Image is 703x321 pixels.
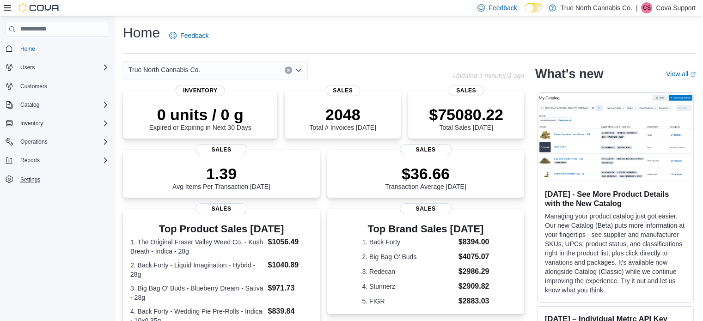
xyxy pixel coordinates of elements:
span: Customers [20,83,47,90]
dd: $1056.49 [268,236,312,248]
p: $36.66 [385,164,466,183]
span: Sales [400,144,452,155]
div: Cova Support [641,2,652,13]
button: Operations [17,136,51,147]
span: Operations [17,136,109,147]
p: $75080.22 [429,105,503,124]
span: Users [20,64,35,71]
button: Users [17,62,38,73]
p: 0 units / 0 g [149,105,251,124]
div: Avg Items Per Transaction [DATE] [172,164,270,190]
button: Inventory [2,117,113,130]
a: Settings [17,174,44,185]
button: Catalog [17,99,43,110]
span: Inventory [17,118,109,129]
span: Home [20,45,35,53]
dt: 3. Redecan [362,267,454,276]
p: True North Cannabis Co. [561,2,632,13]
button: Inventory [17,118,47,129]
div: Expired or Expiring in Next 30 Days [149,105,251,131]
a: Home [17,43,39,55]
span: Settings [17,173,109,185]
span: Inventory [176,85,225,96]
span: Reports [20,157,40,164]
button: Home [2,42,113,55]
div: Transaction Average [DATE] [385,164,466,190]
a: Customers [17,81,51,92]
button: Reports [2,154,113,167]
span: Feedback [180,31,208,40]
button: Customers [2,79,113,93]
button: Settings [2,172,113,186]
span: Sales [449,85,483,96]
svg: External link [690,72,696,77]
span: Sales [196,203,247,214]
span: Catalog [17,99,109,110]
dt: 1. The Original Fraser Valley Weed Co. - Kush Breath - Indica - 28g [130,237,264,256]
dd: $971.73 [268,283,312,294]
span: Sales [196,144,247,155]
h3: Top Product Sales [DATE] [130,224,312,235]
h3: Top Brand Sales [DATE] [362,224,489,235]
dd: $2909.82 [458,281,489,292]
span: Inventory [20,120,43,127]
dd: $8394.00 [458,236,489,248]
dt: 2. Big Bag O' Buds [362,252,454,261]
span: Sales [400,203,452,214]
span: CS [643,2,651,13]
span: Reports [17,155,109,166]
dd: $1040.89 [268,260,312,271]
p: | [636,2,638,13]
dd: $2883.03 [458,296,489,307]
div: Total # Invoices [DATE] [309,105,376,131]
span: Users [17,62,109,73]
span: Feedback [489,3,517,12]
p: Cova Support [656,2,696,13]
img: Cova [18,3,60,12]
dt: 5. FIGR [362,297,454,306]
p: 1.39 [172,164,270,183]
input: Dark Mode [525,3,544,12]
span: True North Cannabis Co. [128,64,200,75]
a: Feedback [165,26,212,45]
p: Updated 1 minute(s) ago [453,72,524,79]
span: Operations [20,138,48,145]
span: Home [17,43,109,55]
button: Users [2,61,113,74]
button: Catalog [2,98,113,111]
dt: 2. Back Forty - Liquid Imagination - Hybrid - 28g [130,260,264,279]
h1: Home [123,24,160,42]
h2: What's new [535,67,603,81]
p: 2048 [309,105,376,124]
dt: 3. Big Bag O' Buds - Blueberry Dream - Sativa - 28g [130,284,264,302]
p: Managing your product catalog just got easier. Our new Catalog (Beta) puts more information at yo... [545,212,686,295]
button: Operations [2,135,113,148]
dd: $839.84 [268,306,312,317]
button: Reports [17,155,43,166]
a: View allExternal link [666,70,696,78]
button: Clear input [285,67,292,74]
dd: $4075.07 [458,251,489,262]
span: Catalog [20,101,39,109]
nav: Complex example [6,38,109,210]
span: Sales [325,85,360,96]
dt: 1. Back Forty [362,237,454,247]
span: Customers [17,80,109,92]
dt: 4. Stunnerz [362,282,454,291]
button: Open list of options [295,67,302,74]
div: Total Sales [DATE] [429,105,503,131]
span: Settings [20,176,40,183]
dd: $2986.29 [458,266,489,277]
h3: [DATE] - See More Product Details with the New Catalog [545,189,686,208]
